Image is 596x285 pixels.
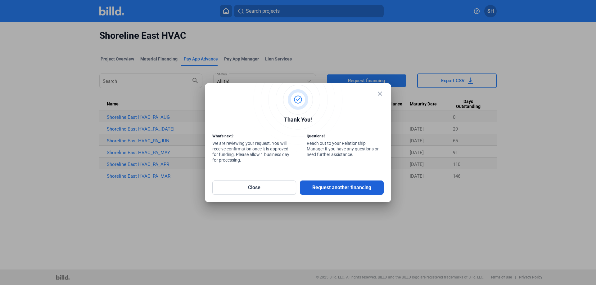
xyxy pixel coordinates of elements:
[307,133,384,159] div: Reach out to your Relationship Manager if you have any questions or need further assistance.
[376,90,384,97] mat-icon: close
[307,133,384,140] div: Questions?
[212,180,296,195] button: Close
[212,133,289,140] div: What’s next?
[212,115,384,126] div: Thank You!
[212,133,289,164] div: We are reviewing your request. You will receive confirmation once it is approved for funding. Ple...
[300,180,384,195] button: Request another financing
